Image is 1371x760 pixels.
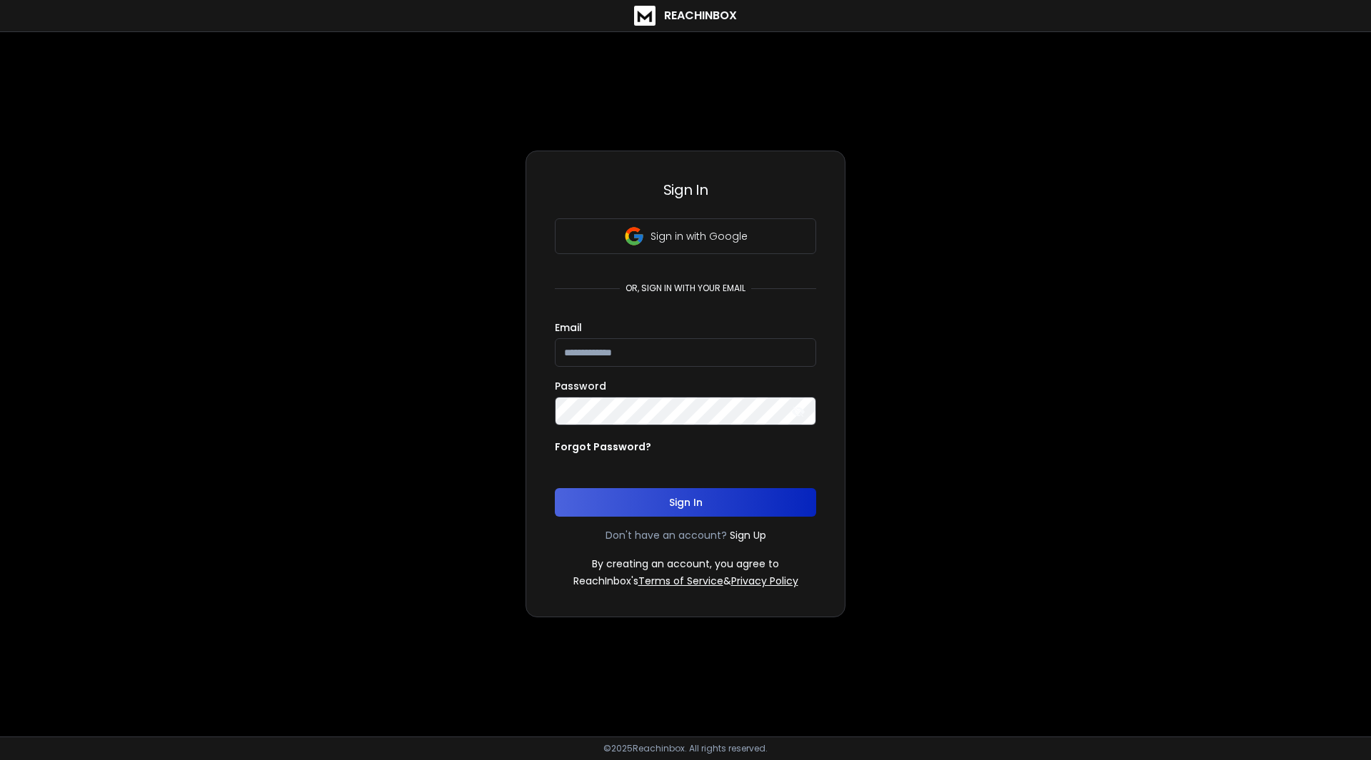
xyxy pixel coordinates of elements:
[651,229,748,243] p: Sign in with Google
[603,743,768,754] p: © 2025 Reachinbox. All rights reserved.
[555,180,816,200] h3: Sign In
[730,528,766,542] a: Sign Up
[731,574,798,588] a: Privacy Policy
[606,528,727,542] p: Don't have an account?
[555,323,582,333] label: Email
[638,574,723,588] a: Terms of Service
[620,283,751,294] p: or, sign in with your email
[555,381,606,391] label: Password
[664,7,737,24] h1: ReachInbox
[555,488,816,517] button: Sign In
[634,6,737,26] a: ReachInbox
[555,218,816,254] button: Sign in with Google
[592,557,779,571] p: By creating an account, you agree to
[634,6,656,26] img: logo
[555,440,651,454] p: Forgot Password?
[573,574,798,588] p: ReachInbox's &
